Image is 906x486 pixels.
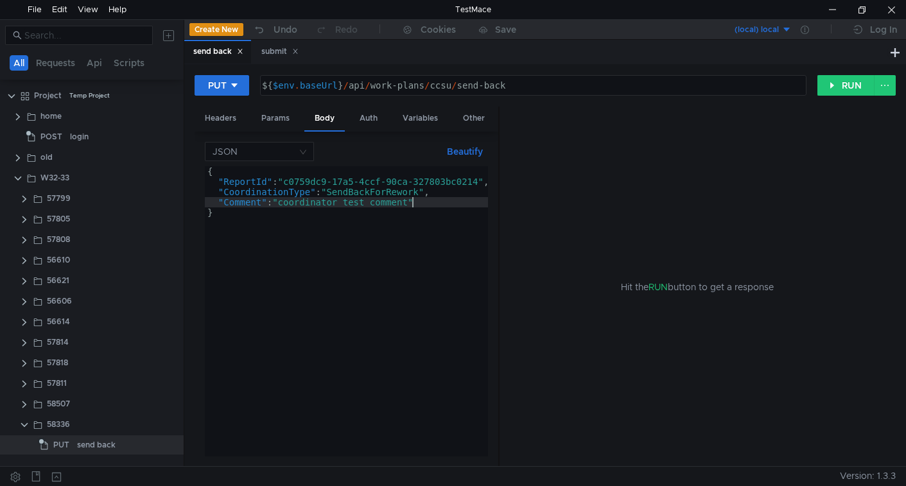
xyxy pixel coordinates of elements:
div: 57808 [47,230,70,249]
button: RUN [817,75,875,96]
div: submit [261,45,299,58]
div: W32-33 [40,168,69,187]
button: Scripts [110,55,148,71]
div: Redo [335,22,358,37]
button: Redo [306,20,367,39]
button: PUT [195,75,249,96]
div: Undo [274,22,297,37]
div: Auth [349,107,388,130]
div: 57814 [47,333,69,352]
div: 58507 [47,394,70,413]
div: 57799 [47,189,71,208]
div: send back [77,435,116,455]
div: login [70,127,89,146]
div: 56621 [47,271,69,290]
span: PUT [53,435,69,455]
span: POST [40,127,62,146]
span: Version: 1.3.3 [840,467,896,485]
div: Other [453,107,495,130]
div: Headers [195,107,247,130]
button: Undo [243,20,306,39]
button: Create New [189,23,243,36]
div: Body [304,107,345,132]
div: 56610 [47,250,70,270]
div: 57818 [47,353,68,372]
div: (local) local [735,24,779,36]
div: 57811 [47,374,67,393]
div: Temp Project [69,86,110,105]
div: 56614 [47,312,70,331]
button: Requests [32,55,79,71]
div: 57805 [47,209,70,229]
button: All [10,55,28,71]
div: 58336 [47,415,70,434]
div: PUT [208,78,227,92]
div: Project [34,86,62,105]
div: Cookies [421,22,456,37]
div: home [40,107,62,126]
div: Save [495,25,516,34]
div: Params [251,107,300,130]
button: Beautify [442,144,488,159]
span: Hit the button to get a response [621,280,774,294]
div: send back [193,45,243,58]
input: Search... [24,28,145,42]
button: Api [83,55,106,71]
div: 56606 [47,291,72,311]
span: RUN [649,281,668,293]
div: Log In [870,22,897,37]
button: (local) local [702,19,792,40]
div: Variables [392,107,448,130]
div: old [40,148,53,167]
